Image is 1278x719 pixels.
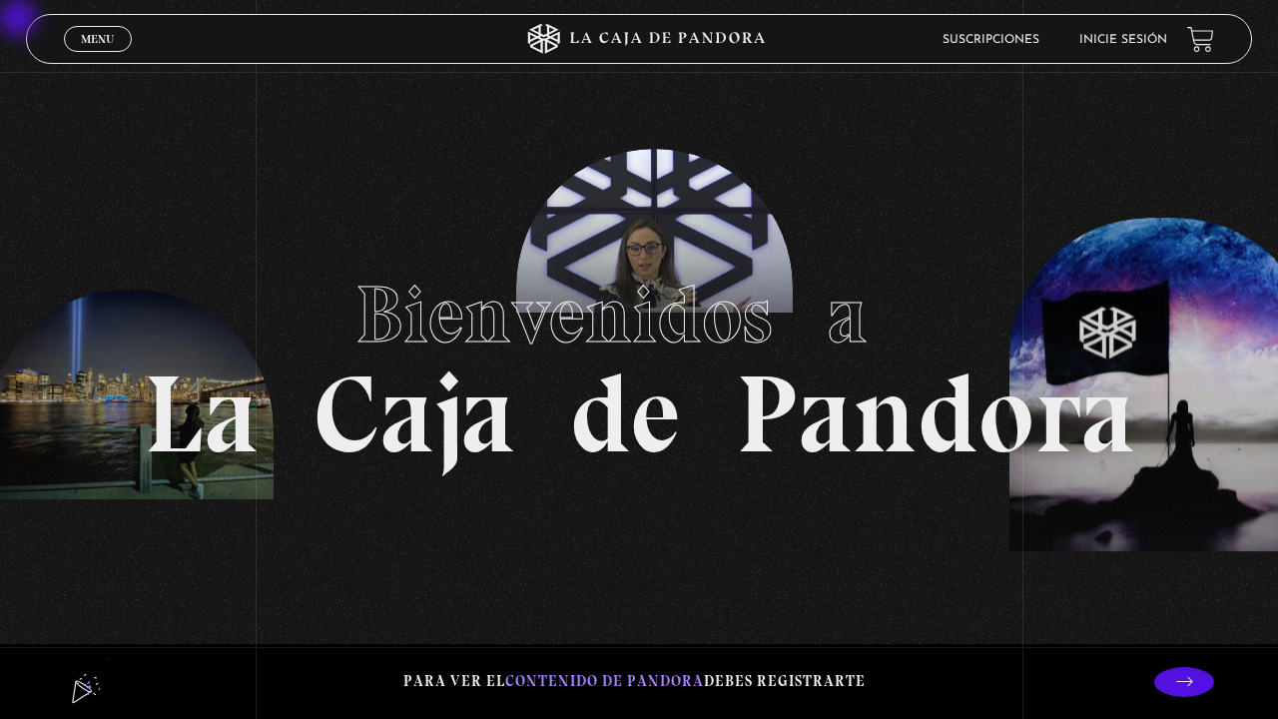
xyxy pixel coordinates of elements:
a: Inicie sesión [1079,34,1167,46]
a: Suscripciones [943,34,1039,46]
span: Bienvenidos a [355,267,923,362]
p: Para ver el debes registrarte [403,668,866,695]
a: View your shopping cart [1187,26,1214,53]
h1: La Caja de Pandora [144,250,1135,469]
span: contenido de Pandora [505,672,704,690]
span: Cerrar [75,50,122,64]
span: Menu [81,33,114,45]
